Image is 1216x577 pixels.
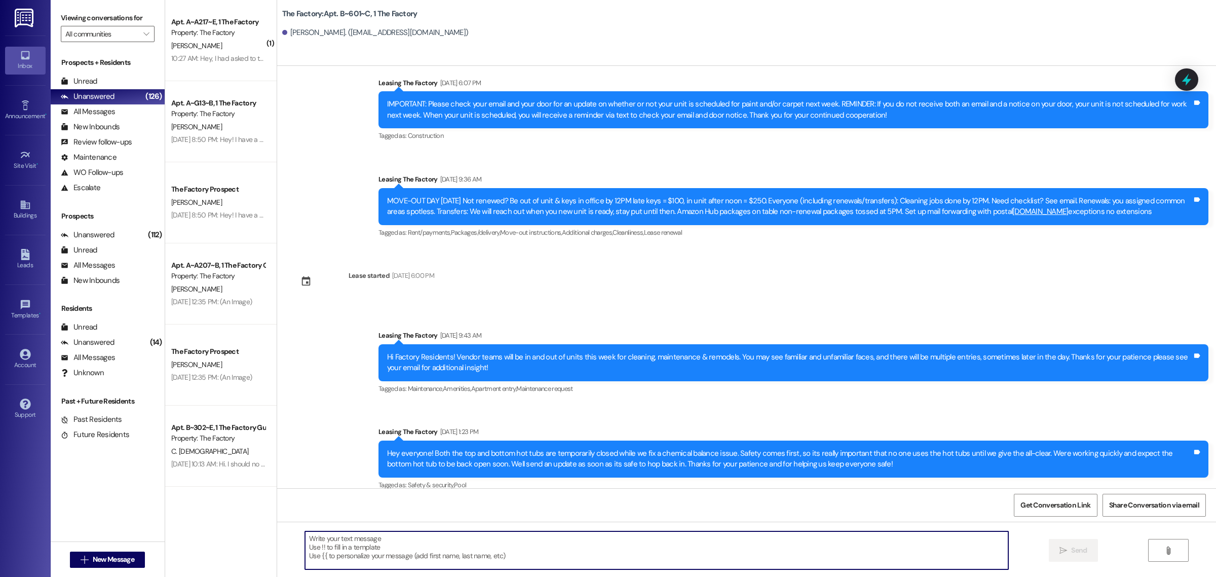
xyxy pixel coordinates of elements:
span: Maintenance request [516,384,573,393]
div: Past Residents [61,414,122,425]
div: Hey everyone! Both the top and bottom hot tubs are temporarily closed while we fix a chemical bal... [387,448,1192,470]
div: Tagged as: [378,478,1208,492]
div: Tagged as: [378,225,1208,240]
div: Tagged as: [378,381,1208,396]
div: IMPORTANT: Please check your email and your door for an update on whether or not your unit is sch... [387,99,1192,121]
span: Cleanliness , [613,228,643,237]
div: Unanswered [61,91,115,102]
div: Tagged as: [378,128,1208,143]
b: The Factory: Apt. B~601~C, 1 The Factory [282,9,417,19]
div: New Inbounds [61,275,120,286]
div: [PERSON_NAME]. ([EMAIL_ADDRESS][DOMAIN_NAME]) [282,27,469,38]
button: Get Conversation Link [1014,494,1097,517]
div: Prospects + Residents [51,57,165,68]
div: Escalate [61,183,100,193]
div: Apt. A~A207~B, 1 The Factory Guarantors [171,260,265,271]
button: New Message [70,552,145,568]
img: ResiDesk Logo [15,9,35,27]
a: Site Visit • [5,147,46,174]
div: [DATE] 6:00 PM [390,270,434,281]
div: Apt. B~501~B, 1 The Factory [171,503,265,514]
button: Share Conversation via email [1103,494,1206,517]
span: Construction [408,131,443,140]
div: Unread [61,245,97,256]
div: [DATE] 6:07 PM [438,78,481,88]
span: Send [1071,545,1087,556]
label: Viewing conversations for [61,10,155,26]
div: Property: The Factory [171,271,265,281]
div: (126) [143,89,164,104]
div: Prospects [51,211,165,222]
div: (112) [145,227,164,243]
div: [DATE] 1:23 PM [438,426,479,437]
span: Amenities , [443,384,471,393]
div: The Factory Prospect [171,184,265,195]
div: Residents [51,303,165,314]
span: [PERSON_NAME] [171,198,222,207]
span: • [45,111,47,118]
div: [DATE] 8:50 PM: Hey! I have a question, according to the email sent out [DATE], move out inspecti... [171,210,857,220]
span: Move-out instructions , [500,228,562,237]
input: All communities [65,26,138,42]
div: All Messages [61,106,115,117]
span: Safety & security , [408,481,454,489]
div: Lease started [349,270,390,281]
span: Maintenance , [408,384,443,393]
div: MOVE-OUT DAY [DATE] Not renewed? Be out of unit & keys in office by 12PM late keys = $100, in uni... [387,196,1192,218]
div: [DATE] 10:13 AM: Hi. I should no longer be a guarantor on [PERSON_NAME] contract [171,459,412,468]
div: Unanswered [61,230,115,240]
span: Share Conversation via email [1109,500,1199,511]
span: • [39,310,41,317]
div: Leasing The Factory [378,78,1208,92]
div: Apt. B~302~E, 1 The Factory Guarantors [171,422,265,433]
div: Property: The Factory [171,433,265,444]
span: [PERSON_NAME] [171,41,222,50]
div: Property: The Factory [171,109,265,119]
span: New Message [93,554,134,565]
span: [PERSON_NAME] [171,122,222,131]
span: Packages/delivery , [451,228,500,237]
span: Apartment entry , [471,384,517,393]
div: Hi Factory Residents! Vendor teams will be in and out of units this week for cleaning, maintenanc... [387,352,1192,374]
a: Templates • [5,296,46,323]
a: Leads [5,246,46,273]
span: [PERSON_NAME] [171,360,222,369]
span: • [36,161,38,168]
div: Unread [61,76,97,87]
a: [DOMAIN_NAME] [1012,206,1068,217]
div: All Messages [61,352,115,363]
div: Leasing The Factory [378,426,1208,441]
div: The Factory Prospect [171,346,265,357]
span: [PERSON_NAME] [171,284,222,294]
i:  [1059,547,1067,555]
div: Unread [61,322,97,333]
div: [DATE] 8:50 PM: Hey! I have a question, according to the email sent out [DATE], move out inspecti... [171,135,857,144]
div: Unknown [61,368,104,378]
i:  [81,556,88,564]
div: 10:27 AM: Hey, I had asked to take off my car parking on the new lease and not signed for a new s... [171,54,719,63]
div: [DATE] 9:36 AM [438,174,482,185]
div: (14) [147,335,165,350]
div: WO Follow-ups [61,167,123,178]
div: Past + Future Residents [51,396,165,407]
a: Account [5,346,46,373]
div: Apt. A~G13~B, 1 The Factory [171,98,265,109]
span: Pool [454,481,466,489]
div: Property: The Factory [171,27,265,38]
div: New Inbounds [61,122,120,132]
div: Review follow-ups [61,137,132,148]
span: Get Conversation Link [1020,500,1090,511]
div: All Messages [61,260,115,271]
div: [DATE] 12:35 PM: (An Image) [171,297,252,306]
span: Rent/payments , [408,228,451,237]
div: [DATE] 9:43 AM [438,330,482,341]
span: Lease renewal [644,228,682,237]
i:  [143,30,149,38]
button: Send [1049,539,1098,562]
span: Additional charges , [562,228,613,237]
a: Support [5,395,46,423]
i:  [1164,547,1172,555]
div: Unanswered [61,337,115,348]
div: Future Residents [61,429,129,440]
div: Leasing The Factory [378,174,1208,188]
